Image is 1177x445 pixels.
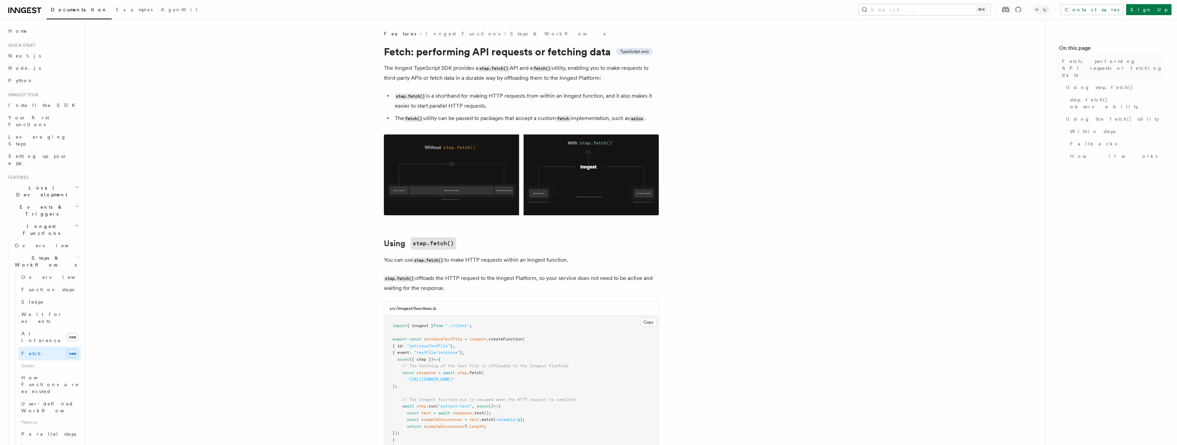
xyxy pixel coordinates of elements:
span: { event [392,350,409,355]
span: ); [520,417,525,422]
span: Using the fetch() utility [1066,116,1159,122]
span: await [443,370,455,375]
span: Overview [21,274,92,280]
h3: src/inngest/functions.ts [390,306,436,311]
img: Using Fetch offloads the HTTP request to the Inngest Platform [384,134,659,215]
span: = [465,337,467,341]
a: Function steps [19,283,81,296]
a: Contact sales [1061,4,1123,15]
span: How it works [1070,153,1157,160]
code: fetch() [533,66,552,72]
span: Guides [19,360,81,371]
span: "./client" [445,323,469,328]
span: { [438,357,441,362]
span: inngest [469,337,486,341]
span: .createFunction [486,337,522,341]
span: } [450,344,453,348]
code: fetch [556,116,570,122]
span: response [453,411,472,415]
span: Function steps [21,287,74,292]
span: Features [5,175,29,180]
span: await [402,404,414,409]
span: Using step.fetch() [1066,84,1133,91]
a: Within steps [1067,125,1163,138]
button: Toggle dark mode [1033,6,1049,14]
span: Fetch: performing API requests or fetching data [1062,58,1163,78]
span: } [460,350,462,355]
a: Fetch: performing API requests or fetching data [1059,55,1163,81]
a: How it works [1067,150,1163,162]
span: }); [392,431,400,435]
a: Your first Functions [5,111,81,131]
span: = [438,370,441,375]
a: Examples [112,2,157,19]
a: Next.js [5,50,81,62]
span: AI Inference [21,331,61,343]
span: Wait for events [21,312,62,324]
span: ); [392,384,397,389]
span: => [433,357,438,362]
kbd: ⌘K [977,6,986,13]
a: Fetchnew [19,347,81,360]
a: Documentation [47,2,112,19]
span: Parallel steps [21,431,76,437]
p: You can use to make HTTP requests within an Inngest function. [384,255,659,265]
button: Local Development [5,182,81,201]
a: Overview [12,239,81,252]
span: .fetch [467,370,481,375]
span: Features [384,30,416,37]
span: const [402,370,414,375]
span: .text [472,411,484,415]
span: Overview [15,243,86,248]
button: Events & Triggers [5,201,81,220]
span: ?. [465,424,469,429]
span: step.fetch() observability [1070,96,1163,110]
span: step [457,370,467,375]
code: step.fetch() [413,258,444,263]
span: Setting up your app [8,153,67,166]
a: AI Inferencenew [19,327,81,347]
a: AgentKit [157,2,201,19]
a: Parallel steps [19,428,81,440]
li: The utility can be passed to packages that accept a custom implementation, such as . [393,113,659,123]
span: => [493,404,498,409]
span: ( [436,404,438,409]
span: new [67,349,78,358]
code: fetch() [404,116,423,122]
a: Steps & Workflows [510,30,606,37]
span: from [433,323,443,328]
span: Inngest Functions [5,223,74,237]
span: Node.js [8,65,41,71]
span: ( [522,337,525,341]
span: "retrieveTextFile" [407,344,450,348]
span: response [417,370,436,375]
span: { inngest } [407,323,433,328]
span: text [469,417,479,422]
span: Install the SDK [8,102,79,108]
span: Events & Triggers [5,204,75,217]
a: Using the fetch() utility [1063,113,1163,125]
span: , [472,404,474,409]
a: Overview [19,271,81,283]
p: The Inngest TypeScript SDK provides a API and a utility, enabling you to make requests to third-p... [384,63,659,83]
span: Fallbacks [1070,140,1117,147]
span: .match [479,417,493,422]
span: = [433,411,436,415]
code: step.fetch() [384,276,415,282]
span: Documentation [51,7,108,12]
span: ; [469,323,472,328]
a: Setting up your app [5,150,81,169]
span: step [417,404,426,409]
span: TypeScript only [620,49,649,54]
p: offloads the HTTP request to the Inngest Platform, so your service does not need to be active and... [384,273,659,293]
span: "textFile/retrieve" [414,350,460,355]
a: Node.js [5,62,81,74]
span: , [453,344,455,348]
span: g [518,417,520,422]
span: : [402,344,404,348]
span: (); [484,411,491,415]
span: exampleOccurences [421,417,462,422]
span: Python [8,78,33,83]
span: "[URL][DOMAIN_NAME]" [407,377,455,382]
span: exampleOccurences [424,424,465,429]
